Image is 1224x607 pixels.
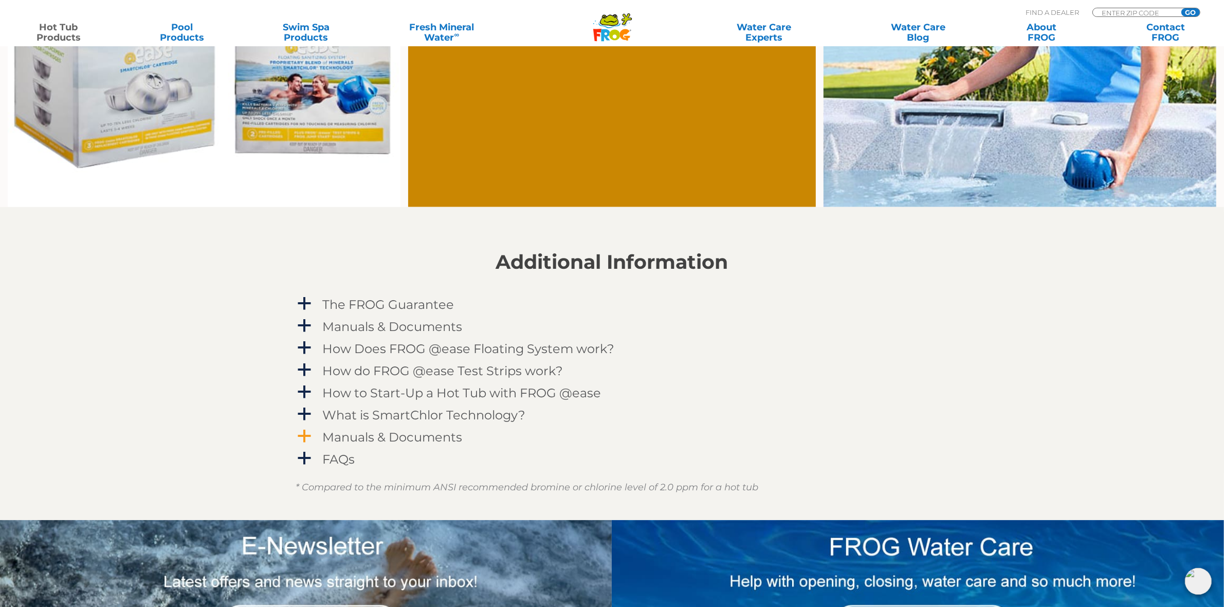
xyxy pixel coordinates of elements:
span: a [297,384,313,400]
a: Fresh MineralWater∞ [381,22,502,43]
em: * Compared to the minimum ANSI recommended bromine or chlorine level of 2.0 ppm for a hot tub [296,482,759,493]
h4: What is SmartChlor Technology? [323,408,526,422]
span: a [297,296,313,311]
span: a [297,318,313,334]
a: a What is SmartChlor Technology? [296,406,928,425]
input: GO [1181,8,1200,16]
span: a [297,451,313,466]
h4: FAQs [323,452,355,466]
h4: The FROG Guarantee [323,298,454,311]
h4: How Does FROG @ease Floating System work? [323,342,615,356]
span: a [297,340,313,356]
a: ContactFROG [1118,22,1214,43]
h2: Additional Information [296,251,928,273]
a: a FAQs [296,450,928,469]
h4: Manuals & Documents [323,430,463,444]
sup: ∞ [454,30,460,39]
a: a How Does FROG @ease Floating System work? [296,339,928,358]
h4: How do FROG @ease Test Strips work? [323,364,563,378]
a: AboutFROG [994,22,1090,43]
a: PoolProducts [134,22,230,43]
a: a How do FROG @ease Test Strips work? [296,361,928,380]
h4: Manuals & Documents [323,320,463,334]
a: a How to Start-Up a Hot Tub with FROG @ease [296,383,928,402]
img: openIcon [1185,568,1212,595]
p: Find A Dealer [1026,8,1079,17]
a: a Manuals & Documents [296,317,928,336]
span: a [297,407,313,422]
span: a [297,429,313,444]
h4: How to Start-Up a Hot Tub with FROG @ease [323,386,601,400]
a: Swim SpaProducts [258,22,354,43]
a: Water CareBlog [870,22,966,43]
a: Hot TubProducts [10,22,106,43]
a: a Manuals & Documents [296,428,928,447]
a: Water CareExperts [686,22,842,43]
span: a [297,362,313,378]
input: Zip Code Form [1101,8,1170,17]
a: a The FROG Guarantee [296,295,928,314]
